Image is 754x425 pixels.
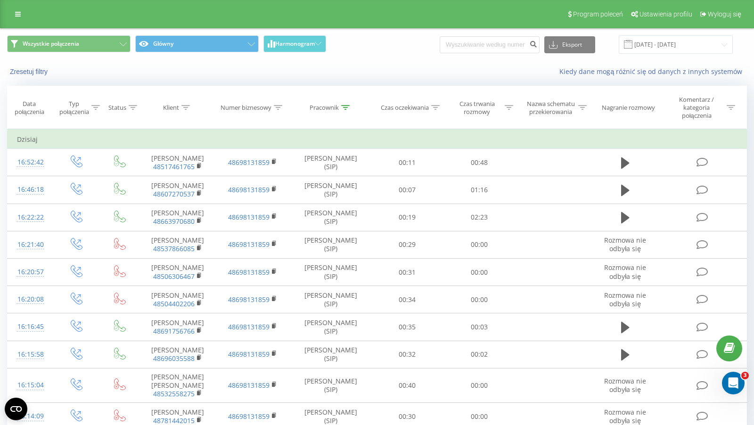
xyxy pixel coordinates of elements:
div: Status [108,104,126,112]
div: Data połączenia [8,100,51,116]
td: 00:07 [371,176,443,204]
td: [PERSON_NAME] (SIP) [290,368,371,403]
td: [PERSON_NAME] (SIP) [290,149,371,176]
td: [PERSON_NAME] (SIP) [290,286,371,313]
a: Kiedy dane mogą różnić się od danych z innych systemów [559,67,747,76]
td: [PERSON_NAME] (SIP) [290,204,371,231]
td: 00:00 [443,368,516,403]
div: Numer biznesowy [221,104,271,112]
span: 3 [741,372,749,379]
button: Open CMP widget [5,398,27,420]
span: Program poleceń [573,10,623,18]
div: Nagranie rozmowy [602,104,655,112]
a: 48698131859 [228,185,270,194]
div: 16:21:40 [17,236,44,254]
div: Typ połączenia [59,100,89,116]
td: [PERSON_NAME] [140,286,215,313]
div: 16:16:45 [17,318,44,336]
td: 00:40 [371,368,443,403]
div: Klient [163,104,179,112]
a: 48532558275 [153,389,195,398]
td: [PERSON_NAME] (SIP) [290,313,371,341]
div: Komentarz / kategoria połączenia [669,96,724,120]
div: 16:22:22 [17,208,44,227]
a: 48506306467 [153,272,195,281]
span: Rozmowa nie odbyła się [604,236,646,253]
a: 48691756766 [153,327,195,335]
span: Rozmowa nie odbyła się [604,408,646,425]
td: 01:16 [443,176,516,204]
td: 00:35 [371,313,443,341]
td: 00:03 [443,313,516,341]
td: [PERSON_NAME] [140,259,215,286]
iframe: Intercom live chat [722,372,745,394]
a: 48698131859 [228,381,270,390]
td: 00:32 [371,341,443,368]
td: 00:29 [371,231,443,258]
div: 16:15:58 [17,345,44,364]
a: 48698131859 [228,322,270,331]
a: 48698131859 [228,268,270,277]
span: Ustawienia profilu [639,10,692,18]
button: Wszystkie połączenia [7,35,131,52]
div: Czas trwania rozmowy [452,100,502,116]
td: [PERSON_NAME] [140,313,215,341]
a: 48698131859 [228,212,270,221]
div: 16:20:57 [17,263,44,281]
button: Zresetuj filtry [7,67,52,76]
a: 48698131859 [228,240,270,249]
td: [PERSON_NAME] (SIP) [290,231,371,258]
button: Eksport [544,36,595,53]
td: 00:11 [371,149,443,176]
a: 48781442015 [153,416,195,425]
td: [PERSON_NAME] (SIP) [290,176,371,204]
div: 16:15:04 [17,376,44,394]
td: 00:00 [443,286,516,313]
td: [PERSON_NAME] (SIP) [290,341,371,368]
td: 02:23 [443,204,516,231]
span: Wszystkie połączenia [23,40,79,48]
button: Harmonogram [263,35,326,52]
span: Wyloguj się [708,10,741,18]
button: Główny [135,35,259,52]
a: 48698131859 [228,295,270,304]
td: 00:34 [371,286,443,313]
td: [PERSON_NAME] [140,231,215,258]
div: Pracownik [310,104,339,112]
a: 48698131859 [228,158,270,167]
td: [PERSON_NAME] [PERSON_NAME] [140,368,215,403]
a: 48607270537 [153,189,195,198]
a: 48698131859 [228,412,270,421]
a: 48517461765 [153,162,195,171]
a: 48663970680 [153,217,195,226]
td: 00:48 [443,149,516,176]
span: Rozmowa nie odbyła się [604,263,646,280]
a: 48537866085 [153,244,195,253]
td: [PERSON_NAME] [140,341,215,368]
td: 00:00 [443,231,516,258]
a: 48698131859 [228,350,270,359]
span: Rozmowa nie odbyła się [604,376,646,394]
td: 00:31 [371,259,443,286]
div: Czas oczekiwania [381,104,429,112]
a: 48504402206 [153,299,195,308]
div: 16:20:08 [17,290,44,309]
a: 48696035588 [153,354,195,363]
td: 00:02 [443,341,516,368]
td: [PERSON_NAME] [140,204,215,231]
td: 00:00 [443,259,516,286]
div: 16:52:42 [17,153,44,172]
div: Nazwa schematu przekierowania [525,100,576,116]
td: 00:19 [371,204,443,231]
td: [PERSON_NAME] [140,176,215,204]
div: 16:46:18 [17,180,44,199]
input: Wyszukiwanie według numeru [440,36,540,53]
span: Harmonogram [275,41,315,47]
span: Rozmowa nie odbyła się [604,291,646,308]
td: [PERSON_NAME] (SIP) [290,259,371,286]
td: Dzisiaj [8,130,747,149]
td: [PERSON_NAME] [140,149,215,176]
